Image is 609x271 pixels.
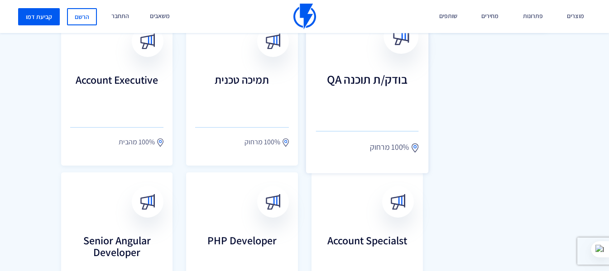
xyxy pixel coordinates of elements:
[61,12,173,166] a: Account Executive 100% מהבית
[369,141,409,153] span: 100% מרחוק
[392,28,410,45] img: broadcast.svg
[119,137,155,147] span: 100% מהבית
[195,234,288,271] h3: PHP Developer
[70,74,163,110] h3: Account Executive
[245,137,280,147] span: 100% מרחוק
[70,234,163,271] h3: Senior Angular Developer
[186,12,297,166] a: תמיכה טכנית 100% מרחוק
[306,4,428,173] a: בודק/ת תוכנה QA 100% מרחוק
[67,8,97,25] a: הרשם
[157,138,163,147] img: location.svg
[265,33,281,49] img: broadcast.svg
[18,8,60,25] a: קביעת דמו
[390,194,406,209] img: broadcast.svg
[316,72,418,112] h3: בודק/ת תוכנה QA
[140,194,156,209] img: broadcast.svg
[412,143,418,152] img: location.svg
[195,74,288,110] h3: תמיכה טכנית
[283,138,289,147] img: location.svg
[140,33,156,49] img: broadcast.svg
[265,194,281,209] img: broadcast.svg
[321,234,414,271] h3: Account Specialst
